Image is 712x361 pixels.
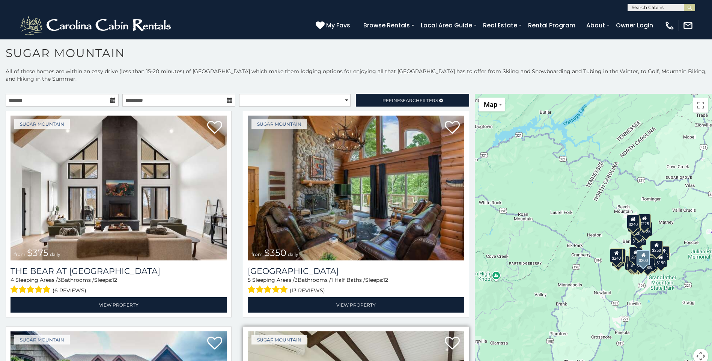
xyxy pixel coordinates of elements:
[248,266,464,276] h3: Grouse Moor Lodge
[383,277,388,283] span: 12
[631,231,646,245] div: $1,095
[629,247,642,262] div: $300
[11,297,227,313] a: View Property
[112,277,117,283] span: 12
[445,120,460,136] a: Add to favorites
[524,19,579,32] a: Rental Program
[251,119,307,129] a: Sugar Mountain
[655,253,667,267] div: $190
[628,256,640,270] div: $155
[288,251,298,257] span: daily
[657,246,670,260] div: $155
[633,223,646,238] div: $350
[50,251,60,257] span: daily
[27,247,48,258] span: $375
[400,98,420,103] span: Search
[479,19,521,32] a: Real Estate
[382,98,438,103] span: Refine Filters
[11,266,227,276] h3: The Bear At Sugar Mountain
[19,14,175,37] img: White-1-2.png
[627,215,640,229] div: $240
[610,248,623,262] div: $240
[207,120,222,136] a: Add to favorites
[417,19,476,32] a: Local Area Guide
[251,335,307,344] a: Sugar Mountain
[248,266,464,276] a: [GEOGRAPHIC_DATA]
[11,277,14,283] span: 4
[248,116,464,260] a: Grouse Moor Lodge from $350 daily
[637,250,650,265] div: $200
[640,222,652,236] div: $125
[629,247,642,261] div: $190
[484,101,497,108] span: Map
[360,19,414,32] a: Browse Rentals
[326,21,350,30] span: My Favs
[14,251,26,257] span: from
[248,297,464,313] a: View Property
[634,256,647,270] div: $350
[693,98,708,113] button: Toggle fullscreen view
[612,19,657,32] a: Owner Login
[645,255,658,269] div: $195
[641,257,654,272] div: $500
[632,256,645,271] div: $350
[683,20,693,31] img: mail-regular-white.png
[248,276,464,295] div: Sleeping Areas / Bathrooms / Sleeps:
[53,286,86,295] span: (6 reviews)
[638,214,651,228] div: $225
[11,116,227,260] img: The Bear At Sugar Mountain
[295,277,298,283] span: 3
[248,116,464,260] img: Grouse Moor Lodge
[356,94,469,107] a: RefineSearchFilters
[331,277,365,283] span: 1 Half Baths /
[479,98,505,111] button: Change map style
[207,336,222,352] a: Add to favorites
[650,240,663,254] div: $250
[11,266,227,276] a: The Bear At [GEOGRAPHIC_DATA]
[316,21,352,30] a: My Favs
[628,217,641,232] div: $170
[445,336,460,352] a: Add to favorites
[629,256,641,270] div: $175
[612,252,625,266] div: $355
[14,335,70,344] a: Sugar Mountain
[264,247,286,258] span: $350
[290,286,325,295] span: (13 reviews)
[11,116,227,260] a: The Bear At Sugar Mountain from $375 daily
[11,276,227,295] div: Sleeping Areas / Bathrooms / Sleeps:
[583,19,609,32] a: About
[664,20,675,31] img: phone-regular-white.png
[14,119,70,129] a: Sugar Mountain
[248,277,251,283] span: 5
[58,277,61,283] span: 3
[251,251,263,257] span: from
